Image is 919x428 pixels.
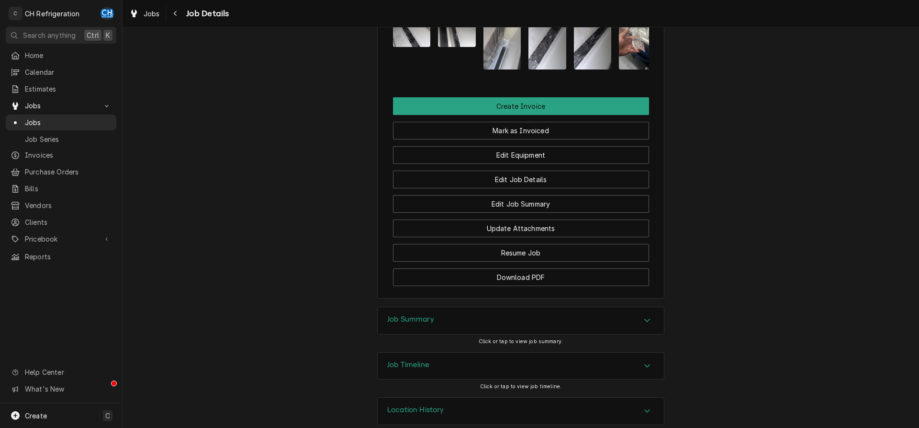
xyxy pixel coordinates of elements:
[378,307,664,334] div: Accordion Header
[6,181,116,197] a: Bills
[25,101,97,111] span: Jobs
[25,217,112,227] span: Clients
[125,6,164,22] a: Jobs
[6,231,116,247] a: Go to Pricebook
[6,27,116,44] button: Search anythingCtrlK
[144,9,160,19] span: Jobs
[9,7,22,20] div: CH Refrigeration's Avatar
[6,197,116,213] a: Vendors
[393,244,649,262] button: Resume Job
[25,367,111,377] span: Help Center
[393,115,649,139] div: Button Group Row
[101,7,114,20] div: Chris Hiraga's Avatar
[393,164,649,188] div: Button Group Row
[377,352,664,380] div: Job Timeline
[25,117,112,127] span: Jobs
[377,307,664,335] div: Job Summary
[6,98,116,114] a: Go to Jobs
[25,50,112,60] span: Home
[619,2,657,69] img: EA9Ay8vDTh20358c4hRg
[6,147,116,163] a: Invoices
[25,134,112,144] span: Job Series
[483,2,521,69] img: I1tpc38SS8Kg7q8TEvVT
[87,30,99,40] span: Ctrl
[378,307,664,334] button: Accordion Details Expand Trigger
[25,167,112,177] span: Purchase Orders
[106,30,110,40] span: K
[393,188,649,213] div: Button Group Row
[6,249,116,265] a: Reports
[168,6,183,21] button: Navigate back
[393,97,649,115] div: Button Group Row
[393,122,649,139] button: Mark as Invoiced
[377,397,664,425] div: Location History
[6,47,116,63] a: Home
[6,131,116,147] a: Job Series
[393,139,649,164] div: Button Group Row
[393,237,649,262] div: Button Group Row
[393,171,649,188] button: Edit Job Details
[6,381,116,397] a: Go to What's New
[528,2,566,69] img: mzM9XSsnQVyDcAQVO6Q6
[479,338,563,345] span: Click or tap to view job summary.
[393,146,649,164] button: Edit Equipment
[378,398,664,425] button: Accordion Details Expand Trigger
[387,315,434,324] h3: Job Summary
[378,398,664,425] div: Accordion Header
[25,384,111,394] span: What's New
[393,262,649,286] div: Button Group Row
[393,97,649,115] button: Create Invoice
[6,364,116,380] a: Go to Help Center
[25,84,112,94] span: Estimates
[387,405,444,415] h3: Location History
[6,81,116,97] a: Estimates
[6,214,116,230] a: Clients
[378,353,664,380] button: Accordion Details Expand Trigger
[6,64,116,80] a: Calendar
[393,97,649,286] div: Button Group
[393,268,649,286] button: Download PDF
[23,30,76,40] span: Search anything
[393,25,431,46] img: JLEIDBpSRE6wXTqhHjcJ
[480,383,561,390] span: Click or tap to view job timeline.
[393,220,649,237] button: Update Attachments
[438,25,476,46] img: NkVSIduTEWpwXwT3JueY
[183,7,229,20] span: Job Details
[393,195,649,213] button: Edit Job Summary
[25,252,112,262] span: Reports
[101,7,114,20] div: CH
[25,184,112,194] span: Bills
[25,200,112,210] span: Vendors
[574,2,612,69] img: reUNxQ4SGSjeuKnW4ky5
[393,213,649,237] div: Button Group Row
[105,411,110,421] span: C
[9,7,22,20] div: C
[378,353,664,380] div: Accordion Header
[6,115,116,130] a: Jobs
[25,150,112,160] span: Invoices
[25,9,80,19] div: CH Refrigeration
[387,360,429,370] h3: Job Timeline
[25,412,47,420] span: Create
[6,164,116,180] a: Purchase Orders
[25,234,97,244] span: Pricebook
[25,67,112,77] span: Calendar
